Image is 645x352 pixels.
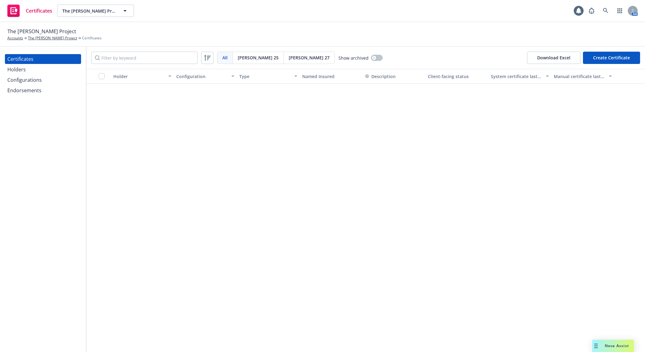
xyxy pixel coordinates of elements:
div: Named Insured [302,73,360,80]
div: Certificates [7,54,33,64]
button: Configuration [174,69,237,84]
button: Nova Assist [592,340,634,352]
div: Manual certificate last generated [554,73,605,80]
button: Named Insured [300,69,363,84]
span: Certificates [26,8,52,13]
div: Type [239,73,291,80]
button: Holder [111,69,174,84]
button: System certificate last generated [488,69,551,84]
span: All [222,54,228,61]
input: Select all [99,73,105,79]
div: Configurations [7,75,42,85]
div: System certificate last generated [491,73,542,80]
button: Create Certificate [583,52,640,64]
div: Configuration [176,73,228,80]
div: Drag to move [592,340,600,352]
button: The [PERSON_NAME] Project [57,5,134,17]
a: Endorsements [5,85,81,95]
span: Nova Assist [605,343,629,348]
a: Certificates [5,54,81,64]
a: Switch app [614,5,626,17]
a: Holders [5,65,81,74]
button: Description [365,73,396,80]
div: Endorsements [7,85,41,95]
button: Download Excel [527,52,580,64]
span: The [PERSON_NAME] Project [62,8,115,14]
span: Show archived [338,55,369,61]
div: Client-facing status [428,73,486,80]
span: Certificates [82,35,102,41]
span: The [PERSON_NAME] Project [7,27,76,35]
a: Report a Bug [585,5,598,17]
div: Holder [113,73,165,80]
span: [PERSON_NAME] 25 [238,54,279,61]
div: Holders [7,65,26,74]
a: The [PERSON_NAME] Project [28,35,77,41]
a: Configurations [5,75,81,85]
button: Type [237,69,300,84]
button: Manual certificate last generated [551,69,614,84]
span: [PERSON_NAME] 27 [289,54,330,61]
input: Filter by keyword [91,52,197,64]
a: Accounts [7,35,23,41]
a: Certificates [5,2,55,19]
button: Client-facing status [425,69,488,84]
a: Search [600,5,612,17]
